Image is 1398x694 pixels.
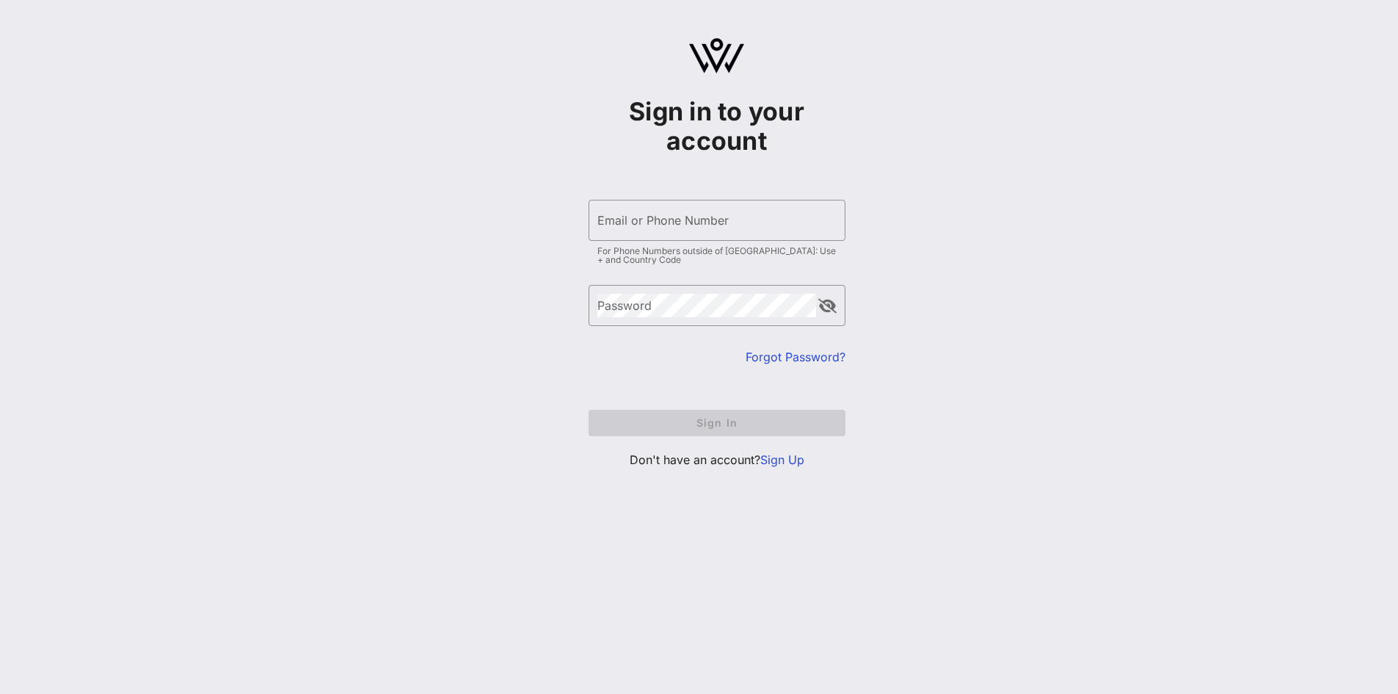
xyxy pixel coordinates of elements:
a: Forgot Password? [746,350,845,364]
h1: Sign in to your account [589,97,845,156]
a: Sign Up [760,452,804,467]
img: logo.svg [689,38,744,73]
p: Don't have an account? [589,451,845,469]
button: append icon [818,299,837,314]
div: For Phone Numbers outside of [GEOGRAPHIC_DATA]: Use + and Country Code [597,247,837,264]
